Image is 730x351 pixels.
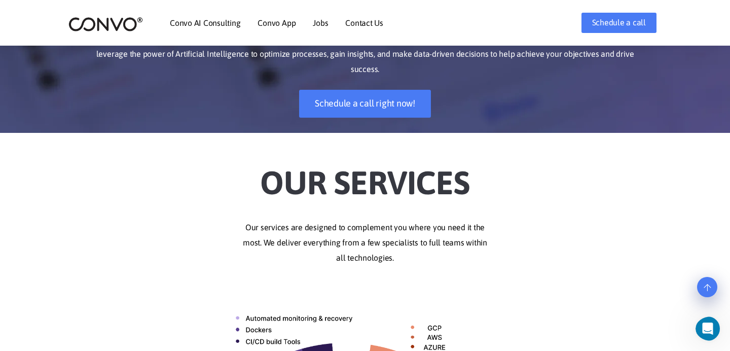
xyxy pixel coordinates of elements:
a: Schedule a call right now! [299,90,431,118]
a: Schedule a call [581,13,656,33]
a: Contact Us [345,19,383,27]
p: Our services are designed to complement you where you need it the most. We deliver everything fro... [84,220,646,266]
a: Convo App [258,19,296,27]
img: logo_2.png [68,16,143,32]
h2: Our Services [84,148,646,205]
a: Jobs [313,19,328,27]
iframe: Intercom live chat [696,317,727,341]
p: Our team of experienced consultants work closely with clients to understand their specific needs ... [84,32,646,78]
a: Convo AI Consulting [170,19,240,27]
